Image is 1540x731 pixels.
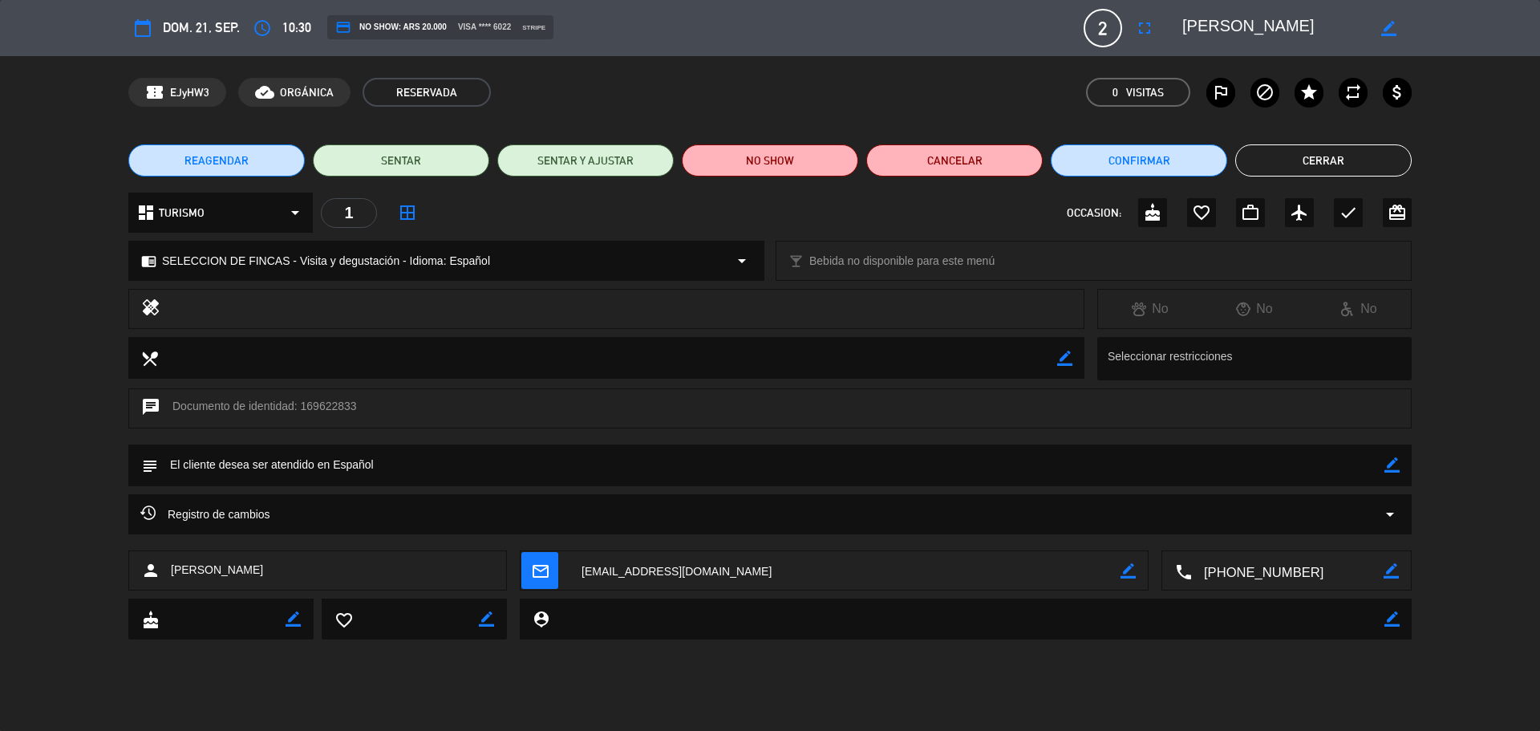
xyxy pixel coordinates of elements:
[163,17,240,39] span: dom. 21, sep.
[1380,505,1400,524] i: arrow_drop_down
[497,144,674,177] button: SENTAR Y AJUSTAR
[1192,203,1211,222] i: favorite_border
[255,83,274,102] i: cloud_done
[1174,562,1192,580] i: local_phone
[1384,457,1400,473] i: border_color
[1143,203,1162,222] i: cake
[1235,144,1412,177] button: Cerrar
[141,254,156,269] i: chrome_reader_mode
[1299,83,1319,102] i: star
[1135,18,1154,38] i: fullscreen
[1339,203,1358,222] i: check
[253,18,272,38] i: access_time
[141,611,159,628] i: cake
[136,203,156,222] i: dashboard
[1384,563,1399,579] i: border_color
[1084,9,1122,47] span: 2
[334,611,352,628] i: favorite_border
[313,144,489,177] button: SENTAR
[809,252,995,270] span: Bebida no disponible para este menú
[522,22,545,33] span: stripe
[141,561,160,580] i: person
[145,83,164,102] span: confirmation_number
[1112,83,1118,102] span: 0
[159,204,205,222] span: TURISMO
[133,18,152,38] i: calendar_today
[866,144,1043,177] button: Cancelar
[1211,83,1230,102] i: outlined_flag
[1067,204,1121,222] span: OCCASION:
[321,198,377,228] div: 1
[286,611,301,627] i: border_color
[1381,21,1396,36] i: border_color
[1388,203,1407,222] i: card_giftcard
[1290,203,1309,222] i: airplanemode_active
[1241,203,1260,222] i: work_outline
[398,203,417,222] i: border_all
[184,152,249,169] span: REAGENDAR
[140,457,158,474] i: subject
[282,17,311,39] span: 10:30
[531,562,549,579] i: mail_outline
[682,144,858,177] button: NO SHOW
[1098,298,1202,319] div: No
[141,397,160,420] i: chat
[140,505,270,524] span: Registro de cambios
[479,611,494,627] i: border_color
[1121,563,1136,579] i: border_color
[1343,83,1363,102] i: repeat
[170,83,209,102] span: EJyHW3
[128,144,305,177] button: REAGENDAR
[280,83,334,102] span: ORGÁNICA
[1057,351,1072,366] i: border_color
[732,251,752,270] i: arrow_drop_down
[171,561,263,579] span: [PERSON_NAME]
[286,203,305,222] i: arrow_drop_down
[1388,83,1407,102] i: attach_money
[128,14,157,43] button: calendar_today
[788,254,804,269] i: local_bar
[1202,298,1307,319] div: No
[363,78,491,107] span: RESERVADA
[1307,298,1411,319] div: No
[128,388,1412,428] div: Documento de identidad: 169622833
[1126,83,1164,102] em: Visitas
[1255,83,1275,102] i: block
[1051,144,1227,177] button: Confirmar
[532,610,549,627] i: person_pin
[1130,14,1159,43] button: fullscreen
[335,19,447,35] span: NO SHOW: ARS 20.000
[140,349,158,367] i: local_dining
[248,14,277,43] button: access_time
[1384,611,1400,627] i: border_color
[141,298,160,320] i: healing
[335,19,351,35] i: credit_card
[162,252,490,270] span: SELECCION DE FINCAS - Visita y degustación - Idioma: Español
